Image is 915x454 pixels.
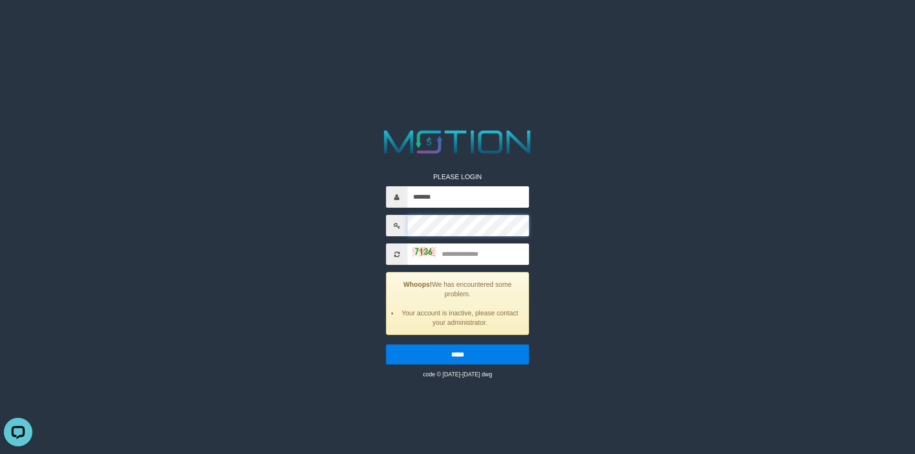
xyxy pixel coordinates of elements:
[423,371,492,378] small: code © [DATE]-[DATE] dwg
[412,247,436,256] img: captcha
[398,308,521,327] li: Your account is inactive, please contact your administrator.
[4,4,32,32] button: Open LiveChat chat widget
[377,126,538,158] img: MOTION_logo.png
[386,272,529,335] div: We has encountered some problem.
[404,281,432,288] strong: Whoops!
[386,172,529,182] p: PLEASE LOGIN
